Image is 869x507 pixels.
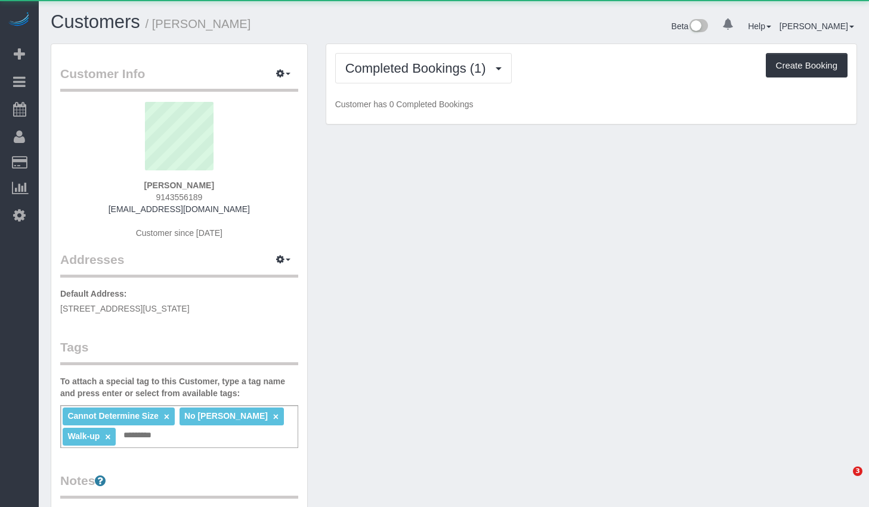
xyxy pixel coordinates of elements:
small: / [PERSON_NAME] [146,17,251,30]
a: Beta [672,21,709,31]
a: × [105,432,110,442]
img: New interface [688,19,708,35]
legend: Tags [60,338,298,365]
iframe: Intercom live chat [828,466,857,495]
button: Create Booking [766,53,848,78]
a: [EMAIL_ADDRESS][DOMAIN_NAME] [109,204,250,214]
span: Customer since [DATE] [136,228,222,238]
span: 3 [853,466,862,476]
label: To attach a special tag to this Customer, type a tag name and press enter or select from availabl... [60,375,298,399]
span: [STREET_ADDRESS][US_STATE] [60,304,190,313]
a: [PERSON_NAME] [780,21,854,31]
a: Help [748,21,771,31]
span: 9143556189 [156,192,202,202]
span: Cannot Determine Size [67,411,158,421]
span: Completed Bookings (1) [345,61,492,76]
button: Completed Bookings (1) [335,53,512,83]
span: No [PERSON_NAME] [184,411,268,421]
legend: Notes [60,472,298,499]
a: × [273,412,279,422]
span: Walk-up [67,431,100,441]
legend: Customer Info [60,65,298,92]
strong: [PERSON_NAME] [144,181,214,190]
img: Automaid Logo [7,12,31,29]
p: Customer has 0 Completed Bookings [335,98,848,110]
a: × [164,412,169,422]
label: Default Address: [60,288,127,300]
a: Customers [51,11,140,32]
